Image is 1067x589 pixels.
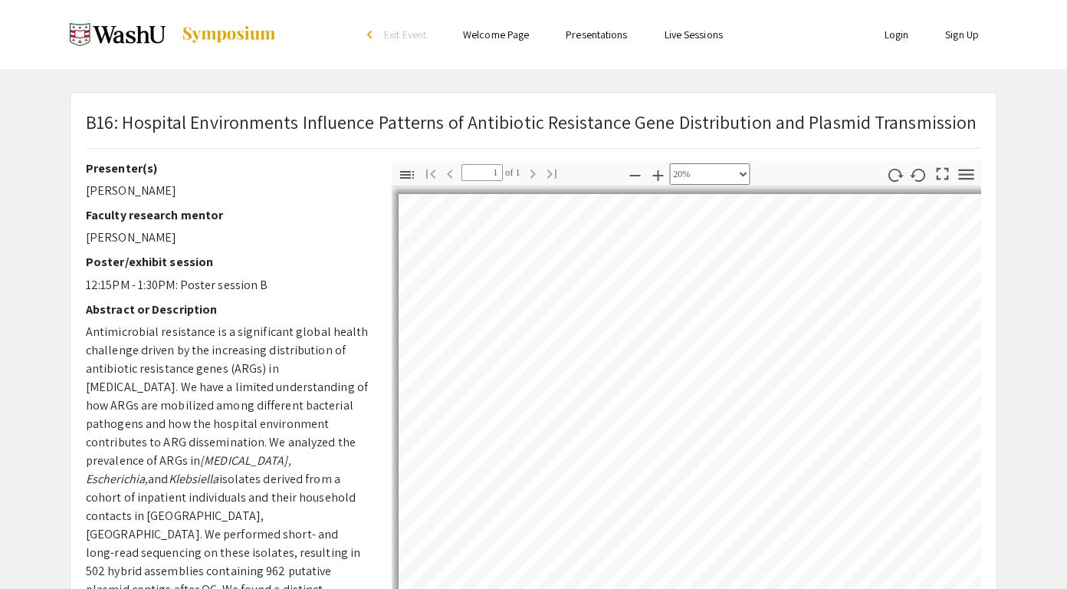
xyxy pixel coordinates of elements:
[906,163,932,186] button: Rotate Counterclockwise
[461,164,503,181] input: Page
[367,30,376,39] div: arrow_back_ios
[945,28,979,41] a: Sign Up
[669,163,750,185] select: Zoom
[394,163,420,186] button: Toggle Sidebar
[418,162,444,184] button: Go to First Page
[86,452,291,487] em: [MEDICAL_DATA], Escherichia,
[148,471,168,487] span: and
[86,276,369,294] p: 12:15PM - 1:30PM: Poster session B
[86,182,369,200] p: [PERSON_NAME]
[437,162,463,184] button: Previous Page
[11,520,65,577] iframe: Chat
[566,28,627,41] a: Presentations
[645,163,671,186] button: Zoom In
[520,162,546,184] button: Next Page
[86,324,369,469] span: Antimicrobial resistance is a significant global health challenge driven by the increasing distri...
[86,255,369,269] h2: Poster/exhibit session
[930,161,956,183] button: Switch to Presentation Mode
[622,163,648,186] button: Zoom Out
[86,208,369,222] h2: Faculty research mentor
[86,302,369,317] h2: Abstract or Description
[169,471,219,487] em: Klebsiella
[539,162,565,184] button: Go to Last Page
[86,161,369,176] h2: Presenter(s)
[503,164,520,181] span: of 1
[885,28,909,41] a: Login
[463,28,529,41] a: Welcome Page
[181,25,277,44] img: Symposium by ForagerOne
[86,108,977,136] p: B16: Hospital Environments Influence Patterns of Antibiotic Resistance Gene Distribution and Plas...
[384,28,426,41] span: Exit Event
[665,28,723,41] a: Live Sessions
[954,163,980,186] button: Tools
[70,15,166,54] img: Spring 2025 Undergraduate Research Symposium
[882,163,908,186] button: Rotate Clockwise
[86,229,369,247] p: [PERSON_NAME]
[70,15,277,54] a: Spring 2025 Undergraduate Research Symposium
